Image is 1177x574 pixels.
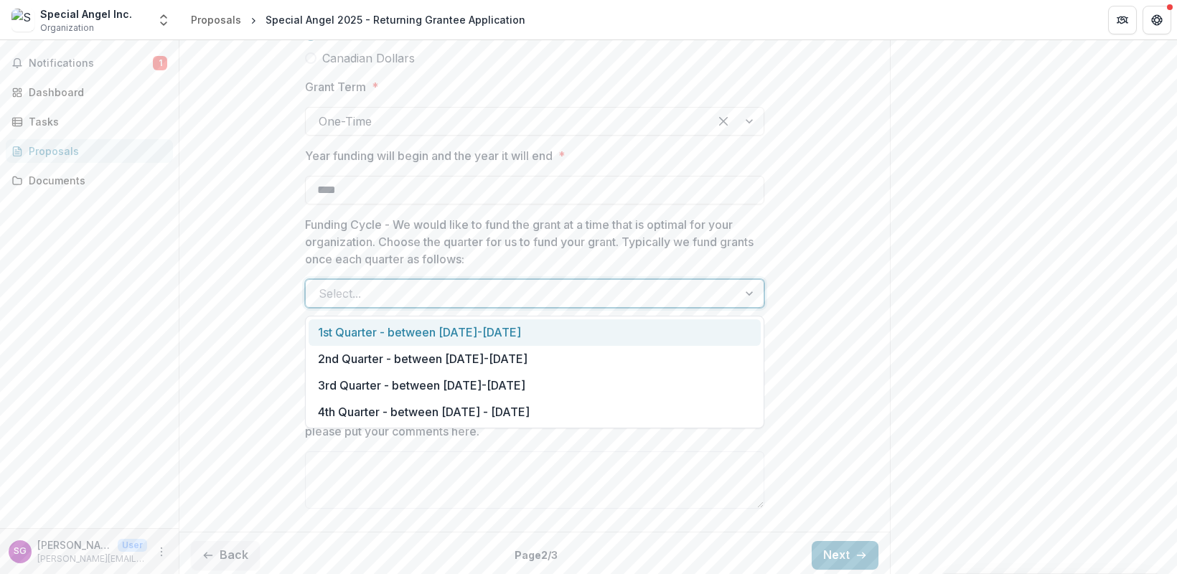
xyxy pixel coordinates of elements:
[309,319,761,346] div: 1st Quarter - between [DATE]-[DATE]
[191,541,260,570] button: Back
[6,169,173,192] a: Documents
[6,80,173,104] a: Dashboard
[6,139,173,163] a: Proposals
[6,110,173,133] a: Tasks
[309,346,761,372] div: 2nd Quarter - between [DATE]-[DATE]
[118,539,147,552] p: User
[29,57,153,70] span: Notifications
[1108,6,1137,34] button: Partners
[40,22,94,34] span: Organization
[309,398,761,425] div: 4th Quarter - between [DATE] - [DATE]
[712,110,735,133] div: Clear selected options
[11,9,34,32] img: Special Angel Inc.
[185,9,531,30] nav: breadcrumb
[191,12,241,27] div: Proposals
[812,541,878,570] button: Next
[153,56,167,70] span: 1
[266,12,525,27] div: Special Angel 2025 - Returning Grantee Application
[322,50,415,67] span: Canadian Dollars
[305,147,553,164] p: Year funding will begin and the year it will end
[29,143,161,159] div: Proposals
[40,6,132,22] div: Special Angel Inc.
[29,114,161,129] div: Tasks
[37,537,112,552] p: [PERSON_NAME]
[309,372,761,398] div: 3rd Quarter - between [DATE]-[DATE]
[185,9,247,30] a: Proposals
[305,78,366,95] p: Grant Term
[37,552,147,565] p: [PERSON_NAME][EMAIL_ADDRESS][DOMAIN_NAME]
[153,543,170,560] button: More
[515,547,558,563] p: Page 2 / 3
[6,52,173,75] button: Notifications1
[1143,6,1171,34] button: Get Help
[29,173,161,188] div: Documents
[305,216,756,268] p: Funding Cycle - We would like to fund the grant at a time that is optimal for your organization. ...
[29,85,161,100] div: Dashboard
[14,547,27,556] div: Suzanne Geimer
[154,6,174,34] button: Open entity switcher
